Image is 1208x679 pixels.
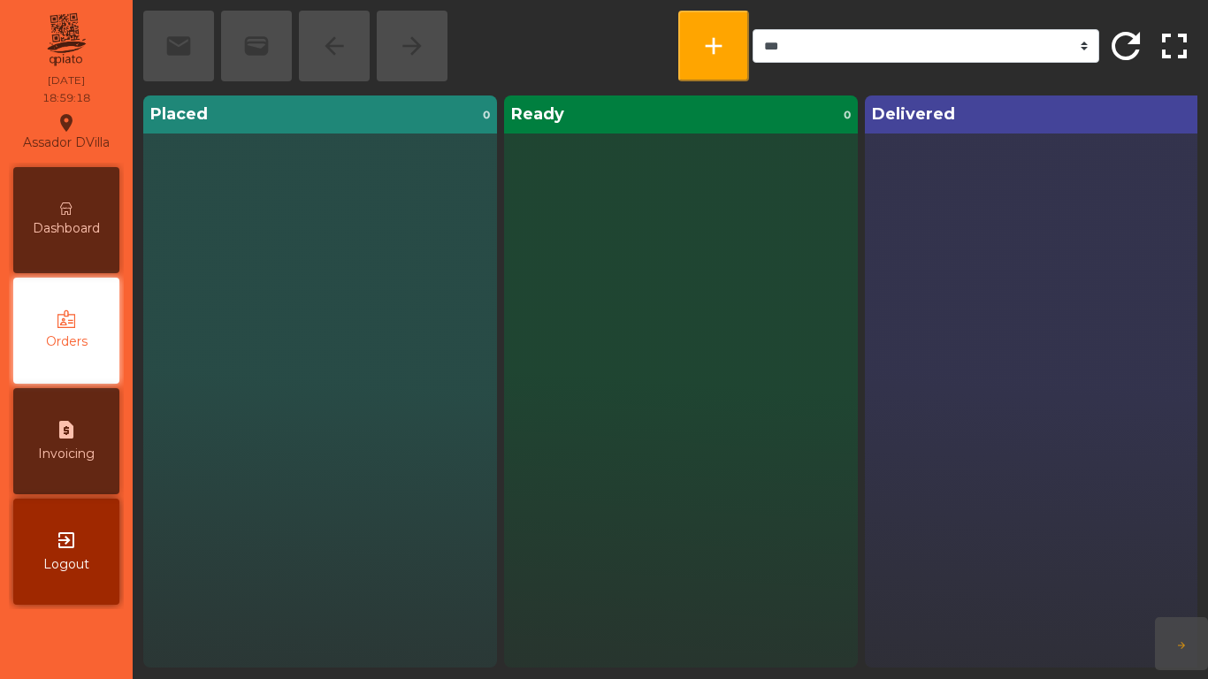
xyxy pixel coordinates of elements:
[56,112,77,134] i: location_on
[678,11,749,81] button: add
[1105,25,1147,67] span: refresh
[44,9,88,71] img: qpiato
[511,103,564,126] span: Ready
[56,530,77,551] i: exit_to_app
[700,32,728,60] span: add
[56,419,77,440] i: request_page
[1152,11,1197,81] button: fullscreen
[23,110,110,154] div: Assador DVilla
[1176,640,1187,651] span: arrow_forward
[1103,11,1148,81] button: refresh
[38,445,95,463] span: Invoicing
[150,103,208,126] span: Placed
[42,90,90,106] div: 18:59:18
[43,555,89,574] span: Logout
[48,72,85,88] div: [DATE]
[483,107,490,123] span: 0
[33,219,100,238] span: Dashboard
[1153,25,1196,67] span: fullscreen
[872,103,955,126] span: Delivered
[844,107,851,123] span: 0
[46,332,88,351] span: Orders
[1155,617,1208,670] button: arrow_forward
